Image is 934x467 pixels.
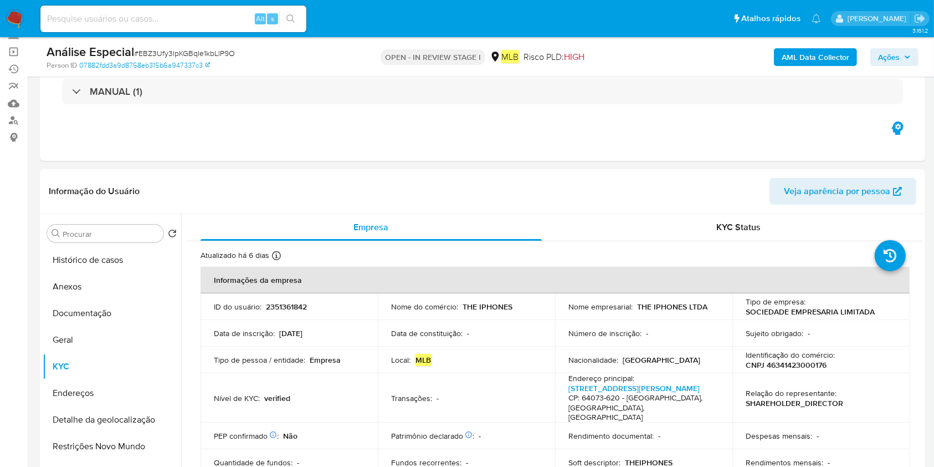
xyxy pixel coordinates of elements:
[524,51,584,63] span: Risco PLD:
[49,186,140,197] h1: Informação do Usuário
[168,229,177,241] button: Retornar ao pedido padrão
[568,302,633,312] p: Nome empresarial :
[391,328,463,338] p: Data de constituição :
[746,431,812,441] p: Despesas mensais :
[746,297,805,307] p: Tipo de empresa :
[43,407,181,433] button: Detalhe da geolocalização
[912,26,928,35] span: 3.161.2
[437,393,439,403] p: -
[47,60,77,70] b: Person ID
[43,273,181,300] button: Anexos
[467,328,469,338] p: -
[52,229,60,238] button: Procurar
[279,328,302,338] p: [DATE]
[878,48,900,66] span: Ações
[501,50,519,63] em: MLB
[134,48,235,59] span: # EBZ3Ufy3lpKGBqIe1kbLlP9O
[391,431,474,441] p: Patrimônio declarado :
[746,307,875,317] p: SOCIEDADE EMPRESARIA LIMITADA
[817,431,819,441] p: -
[90,85,142,98] h3: MANUAL (1)
[463,302,512,312] p: THE IPHONES
[870,48,918,66] button: Ações
[808,328,810,338] p: -
[214,302,261,312] p: ID do usuário :
[564,50,584,63] span: HIGH
[43,327,181,353] button: Geral
[479,431,481,441] p: -
[769,178,916,205] button: Veja aparência por pessoa
[279,11,302,27] button: search-icon
[741,13,800,24] span: Atalhos rápidos
[43,300,181,327] button: Documentação
[415,354,432,366] em: MLB
[40,12,306,26] input: Pesquise usuários ou casos...
[568,328,642,338] p: Número de inscrição :
[214,393,260,403] p: Nível de KYC :
[256,13,265,24] span: Alt
[746,360,827,370] p: CNPJ 46341423000176
[201,267,910,293] th: Informações da empresa
[716,221,761,233] span: KYC Status
[266,302,307,312] p: 2351361842
[271,13,274,24] span: s
[201,250,269,261] p: Atualizado há 6 dias
[214,355,305,365] p: Tipo de pessoa / entidade :
[391,355,410,365] p: Local :
[62,79,903,104] div: MANUAL (1)
[43,353,181,380] button: KYC
[782,48,849,66] b: AML Data Collector
[746,388,837,398] p: Relação do representante :
[568,393,715,423] h4: CP: 64073-620 - [GEOGRAPHIC_DATA], [GEOGRAPHIC_DATA], [GEOGRAPHIC_DATA]
[774,48,857,66] button: AML Data Collector
[47,43,134,60] b: Análise Especial
[812,14,821,23] a: Notificações
[43,380,181,407] button: Endereços
[391,302,458,312] p: Nome do comércio :
[568,373,634,383] p: Endereço principal :
[43,433,181,460] button: Restrições Novo Mundo
[391,393,432,403] p: Transações :
[381,49,485,65] p: OPEN - IN REVIEW STAGE I
[568,383,700,394] a: [STREET_ADDRESS][PERSON_NAME]
[283,431,297,441] p: Não
[848,13,910,24] p: juliane.miranda@mercadolivre.com
[353,221,388,233] span: Empresa
[79,60,210,70] a: 07882fdd3a9d8758eb315b6a947337c3
[746,328,803,338] p: Sujeito obrigado :
[623,355,700,365] p: [GEOGRAPHIC_DATA]
[746,350,835,360] p: Identificação do comércio :
[914,13,926,24] a: Sair
[264,393,290,403] p: verified
[63,229,159,239] input: Procurar
[637,302,707,312] p: THE IPHONES LTDA
[568,431,654,441] p: Rendimento documental :
[43,247,181,273] button: Histórico de casos
[784,178,890,205] span: Veja aparência por pessoa
[746,398,843,408] p: SHAREHOLDER_DIRECTOR
[568,355,618,365] p: Nacionalidade :
[658,431,660,441] p: -
[214,328,275,338] p: Data de inscrição :
[646,328,648,338] p: -
[310,355,341,365] p: Empresa
[214,431,279,441] p: PEP confirmado :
